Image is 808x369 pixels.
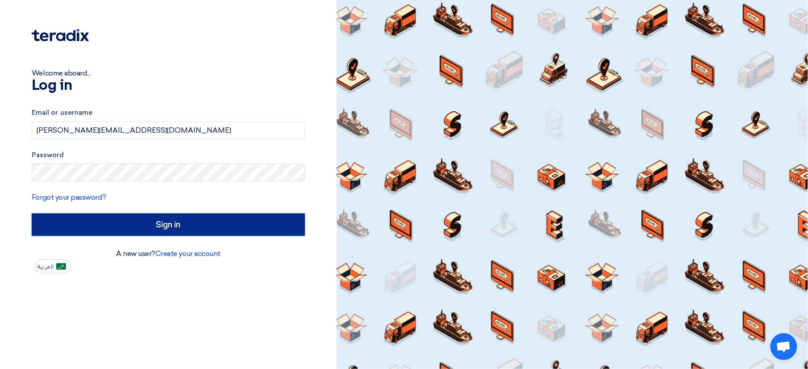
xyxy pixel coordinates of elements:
div: Welcome aboard... [32,68,305,79]
font: A new user? [116,249,221,258]
a: Forgot your password? [32,193,106,201]
a: Create your account [155,249,221,258]
input: Enter your business email or username [32,122,305,139]
button: العربية [35,259,71,273]
h1: Log in [32,79,305,93]
img: ar-AR.png [56,263,66,270]
img: Teradix logo [32,29,89,42]
label: Email or username [32,108,305,118]
span: العربية [37,264,54,270]
input: Sign in [32,214,305,236]
a: Open chat [771,333,797,360]
label: Password [32,150,305,160]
